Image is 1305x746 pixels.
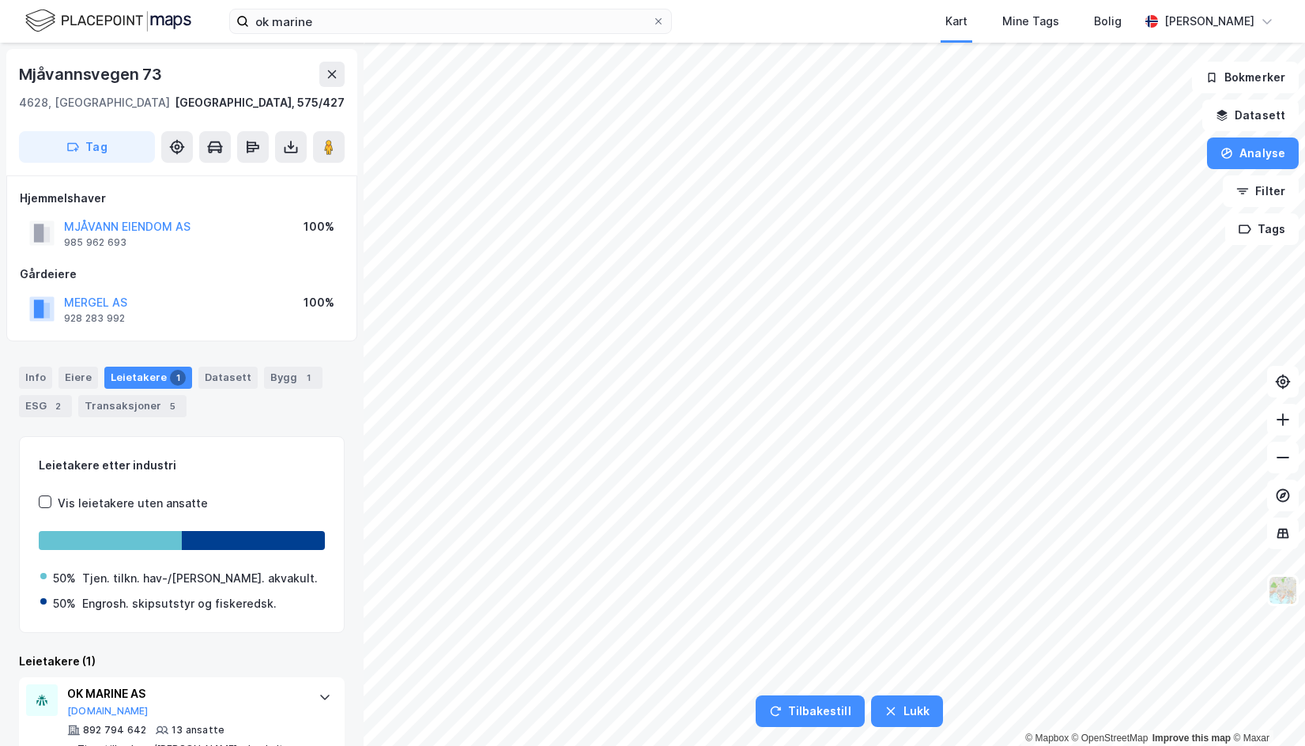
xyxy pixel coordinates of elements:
button: Lukk [871,695,943,727]
button: Tag [19,131,155,163]
button: Tilbakestill [756,695,865,727]
iframe: Chat Widget [1226,670,1305,746]
div: 4628, [GEOGRAPHIC_DATA] [19,93,170,112]
div: 928 283 992 [64,312,125,325]
div: Mjåvannsvegen 73 [19,62,165,87]
input: Søk på adresse, matrikkel, gårdeiere, leietakere eller personer [249,9,652,33]
img: logo.f888ab2527a4732fd821a326f86c7f29.svg [25,7,191,35]
div: 100% [304,293,334,312]
a: OpenStreetMap [1072,733,1148,744]
div: Leietakere [104,367,192,389]
div: Leietakere etter industri [39,456,325,475]
div: OK MARINE AS [67,684,303,703]
a: Mapbox [1025,733,1069,744]
div: Eiere [58,367,98,389]
div: [GEOGRAPHIC_DATA], 575/427 [175,93,345,112]
div: [PERSON_NAME] [1164,12,1254,31]
div: Transaksjoner [78,395,187,417]
div: 2 [50,398,66,414]
div: Bolig [1094,12,1122,31]
div: 5 [164,398,180,414]
div: Kontrollprogram for chat [1226,670,1305,746]
div: 13 ansatte [172,724,224,737]
button: Tags [1225,213,1299,245]
div: ESG [19,395,72,417]
div: Kart [945,12,967,31]
div: Hjemmelshaver [20,189,344,208]
div: Datasett [198,367,258,389]
img: Z [1268,575,1298,605]
button: Filter [1223,175,1299,207]
div: Engrosh. skipsutstyr og fiskeredsk. [82,594,277,613]
a: Improve this map [1152,733,1231,744]
button: Analyse [1207,138,1299,169]
div: Bygg [264,367,322,389]
div: 50% [53,569,76,588]
div: 1 [300,370,316,386]
div: Info [19,367,52,389]
div: Tjen. tilkn. hav-/[PERSON_NAME]. akvakult. [82,569,318,588]
div: 892 794 642 [83,724,146,737]
div: 1 [170,370,186,386]
div: 100% [304,217,334,236]
button: [DOMAIN_NAME] [67,705,149,718]
button: Bokmerker [1192,62,1299,93]
button: Datasett [1202,100,1299,131]
div: Vis leietakere uten ansatte [58,494,208,513]
div: Gårdeiere [20,265,344,284]
div: 50% [53,594,76,613]
div: 985 962 693 [64,236,126,249]
div: Leietakere (1) [19,652,345,671]
div: Mine Tags [1002,12,1059,31]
